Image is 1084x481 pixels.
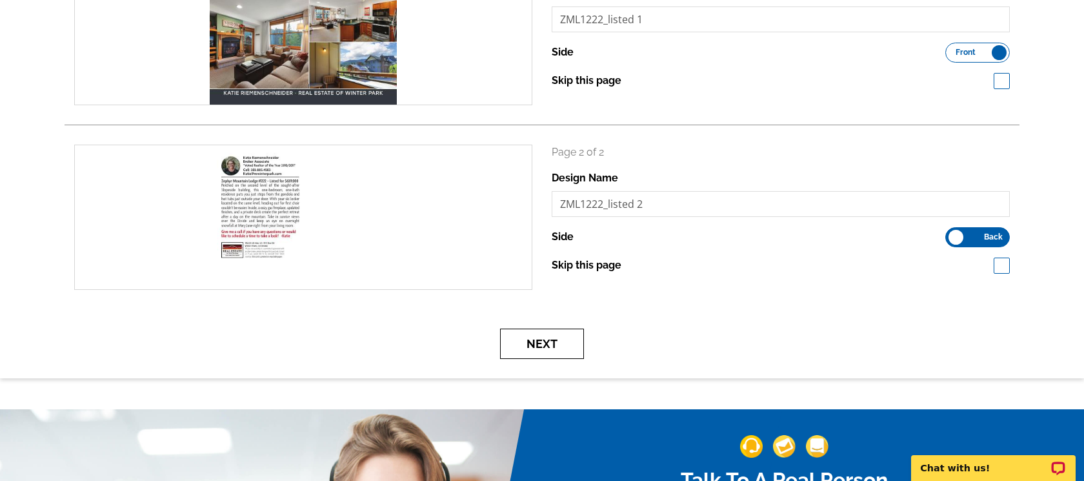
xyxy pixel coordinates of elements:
p: Page 2 of 2 [552,145,1010,160]
label: Skip this page [552,258,621,273]
button: Next [500,329,584,359]
img: support-img-3_1.png [806,435,828,458]
label: Design Name [552,170,618,186]
span: Back [984,234,1003,240]
img: support-img-2.png [773,435,796,458]
span: Front [956,49,976,56]
iframe: LiveChat chat widget [903,440,1084,481]
img: support-img-1.png [740,435,763,458]
label: Side [552,45,574,60]
input: File Name [552,6,1010,32]
label: Skip this page [552,73,621,88]
label: Side [552,229,574,245]
input: File Name [552,191,1010,217]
